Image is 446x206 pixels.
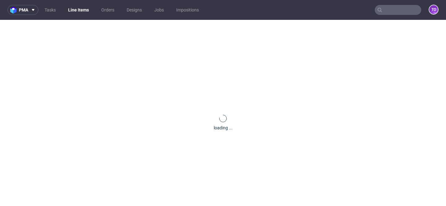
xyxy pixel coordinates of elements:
[19,8,28,12] span: pma
[64,5,93,15] a: Line Items
[41,5,59,15] a: Tasks
[7,5,38,15] button: pma
[429,5,438,14] figcaption: to
[173,5,203,15] a: Impositions
[123,5,146,15] a: Designs
[10,7,19,14] img: logo
[151,5,168,15] a: Jobs
[214,125,233,131] div: loading ...
[98,5,118,15] a: Orders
